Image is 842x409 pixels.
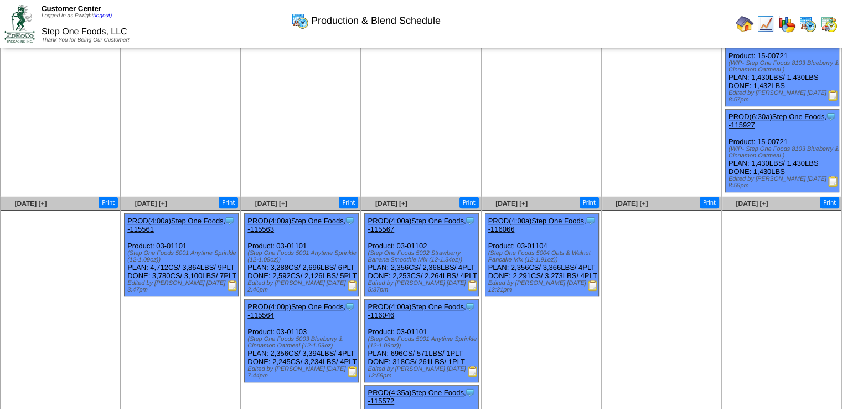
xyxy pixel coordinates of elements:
[488,280,599,293] div: Edited by [PERSON_NAME] [DATE] 12:21pm
[587,280,598,291] img: Production Report
[368,280,478,293] div: Edited by [PERSON_NAME] [DATE] 5:37pm
[347,366,358,377] img: Production Report
[820,197,839,208] button: Print
[464,301,476,312] img: Tooltip
[247,336,358,349] div: (Step One Foods 5003 Blueberry & Cinnamon Oatmeal (12-1.59oz)
[347,280,358,291] img: Production Report
[42,13,112,19] span: Logged in as Pwright
[365,300,479,382] div: Product: 03-01101 PLAN: 696CS / 571LBS / 1PLT DONE: 318CS / 261LBS / 1PLT
[485,214,599,296] div: Product: 03-01104 PLAN: 2,356CS / 3,366LBS / 4PLT DONE: 2,291CS / 3,273LBS / 4PLT
[255,200,287,207] a: [DATE] [+]
[125,214,239,296] div: Product: 03-01101 PLAN: 4,712CS / 3,864LBS / 9PLT DONE: 3,780CS / 3,100LBS / 7PLT
[42,4,101,13] span: Customer Center
[700,197,719,208] button: Print
[736,15,753,33] img: home.gif
[488,217,586,233] a: PROD(4:00a)Step One Foods, -116066
[4,5,35,42] img: ZoRoCo_Logo(Green%26Foil)%20jpg.webp
[580,197,599,208] button: Print
[368,303,466,319] a: PROD(4:00a)Step One Foods, -116046
[828,176,839,187] img: Production Report
[291,12,309,29] img: calendarprod.gif
[368,336,478,349] div: (Step One Foods 5001 Anytime Sprinkle (12-1.09oz))
[344,301,355,312] img: Tooltip
[729,90,839,103] div: Edited by [PERSON_NAME] [DATE] 8:57pm
[799,15,817,33] img: calendarprod.gif
[729,113,826,129] a: PROD(6:30a)Step One Foods, -115927
[219,197,238,208] button: Print
[729,146,839,159] div: (WIP- Step One Foods 8103 Blueberry & Cinnamon Oatmeal )
[725,24,839,106] div: Product: 15-00721 PLAN: 1,430LBS / 1,430LBS DONE: 1,432LBS
[247,366,358,379] div: Edited by [PERSON_NAME] [DATE] 7:44pm
[820,15,838,33] img: calendarinout.gif
[368,217,466,233] a: PROD(4:00a)Step One Foods, -115567
[344,215,355,226] img: Tooltip
[135,200,167,207] a: [DATE] [+]
[467,280,478,291] img: Production Report
[365,214,479,296] div: Product: 03-01102 PLAN: 2,356CS / 2,368LBS / 4PLT DONE: 2,253CS / 2,264LBS / 4PLT
[368,388,466,405] a: PROD(4:35a)Step One Foods, -115572
[459,197,479,208] button: Print
[42,37,130,43] span: Thank You for Being Our Customer!
[736,200,768,207] a: [DATE] [+]
[14,200,47,207] a: [DATE] [+]
[757,15,774,33] img: line_graph.gif
[464,387,476,398] img: Tooltip
[585,215,596,226] img: Tooltip
[99,197,118,208] button: Print
[467,366,478,377] img: Production Report
[729,176,839,189] div: Edited by [PERSON_NAME] [DATE] 8:59pm
[375,200,407,207] a: [DATE] [+]
[464,215,476,226] img: Tooltip
[368,250,478,263] div: (Step One Foods 5002 Strawberry Banana Smoothie Mix (12-1.34oz))
[368,366,478,379] div: Edited by [PERSON_NAME] [DATE] 12:59pm
[778,15,795,33] img: graph.gif
[247,280,358,293] div: Edited by [PERSON_NAME] [DATE] 2:46pm
[93,13,112,19] a: (logout)
[616,200,648,207] a: [DATE] [+]
[828,90,839,101] img: Production Report
[495,200,528,207] a: [DATE] [+]
[339,197,358,208] button: Print
[247,303,345,319] a: PROD(4:00p)Step One Foods, -115564
[725,110,839,192] div: Product: 15-00721 PLAN: 1,430LBS / 1,430LBS DONE: 1,430LBS
[247,217,345,233] a: PROD(4:00a)Step One Foods, -115563
[227,280,238,291] img: Production Report
[224,215,235,226] img: Tooltip
[729,60,839,73] div: (WIP- Step One Foods 8103 Blueberry & Cinnamon Oatmeal )
[488,250,599,263] div: (Step One Foods 5004 Oats & Walnut Pancake Mix (12-1.91oz))
[127,280,238,293] div: Edited by [PERSON_NAME] [DATE] 3:47pm
[245,300,359,382] div: Product: 03-01103 PLAN: 2,356CS / 3,394LBS / 4PLT DONE: 2,245CS / 3,234LBS / 4PLT
[247,250,358,263] div: (Step One Foods 5001 Anytime Sprinkle (12-1.09oz))
[245,214,359,296] div: Product: 03-01101 PLAN: 3,288CS / 2,696LBS / 6PLT DONE: 2,592CS / 2,126LBS / 5PLT
[311,15,441,27] span: Production & Blend Schedule
[42,27,127,37] span: Step One Foods, LLC
[127,217,225,233] a: PROD(4:00a)Step One Foods, -115561
[825,111,836,122] img: Tooltip
[127,250,238,263] div: (Step One Foods 5001 Anytime Sprinkle (12-1.09oz))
